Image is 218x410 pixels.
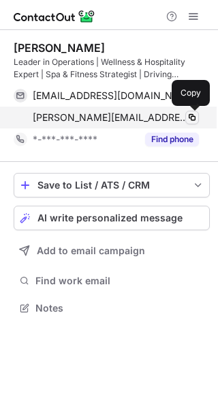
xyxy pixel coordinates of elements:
[35,302,204,314] span: Notes
[14,173,210,197] button: save-profile-one-click
[14,238,210,263] button: Add to email campaign
[14,299,210,318] button: Notes
[37,245,145,256] span: Add to email campaign
[33,111,189,124] span: [PERSON_NAME][EMAIL_ADDRESS][PERSON_NAME][DOMAIN_NAME]
[35,275,204,287] span: Find work email
[14,56,210,81] div: Leader in Operations | Wellness & Hospitality Expert | Spa & Fitness Strategist | Driving Excelle...
[14,41,105,55] div: [PERSON_NAME]
[37,180,186,191] div: Save to List / ATS / CRM
[14,271,210,290] button: Find work email
[14,8,95,25] img: ContactOut v5.3.10
[145,133,199,146] button: Reveal Button
[14,206,210,230] button: AI write personalized message
[33,90,189,102] span: [EMAIL_ADDRESS][DOMAIN_NAME]
[37,213,183,223] span: AI write personalized message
